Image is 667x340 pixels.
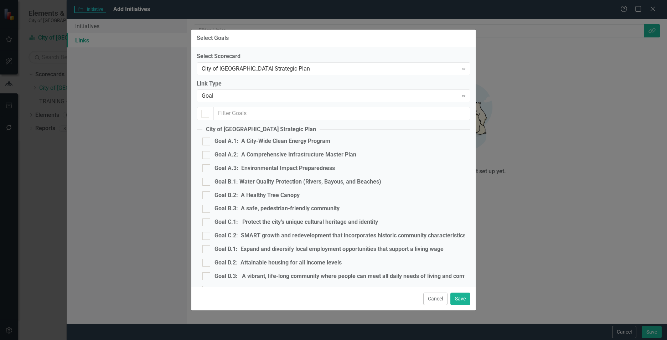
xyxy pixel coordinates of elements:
div: Goal C.1: Protect the city’s unique cultural heritage and identity [214,218,378,226]
label: Select Scorecard [197,52,470,61]
div: Goal B.3: A safe, pedestrian-friendly community [214,205,340,213]
div: Goal D.1: Expand and diversify local employment opportunities that support a living wage [214,245,444,253]
div: Goal A.1: A City-Wide Clean Energy Program [214,137,330,145]
div: Goal A.3: Environmental Impact Preparedness [214,164,335,172]
legend: City of [GEOGRAPHIC_DATA] Strategic Plan [202,125,320,134]
div: Goal D.2: Attainable housing for all income levels [214,259,342,267]
div: Goal B.2: A Healthy Tree Canopy [214,191,300,200]
div: Select Goals [197,35,229,41]
div: Goal B.1: Water Quality Protection (Rivers, Bayous, and Beaches) [214,178,381,186]
div: Goal E.1: Continuous interactive communication with residents [214,286,376,294]
div: Goal D.3: A vibrant, life-long community where people can meet all daily needs of living and comf... [214,272,521,280]
label: Link Type [197,80,470,88]
div: Goal C.2: SMART growth and redevelopment that incorporates historic community characteristics [214,232,466,240]
input: Filter Goals [213,107,470,120]
button: Save [450,293,470,305]
button: Cancel [423,293,448,305]
div: Goal [202,92,458,100]
div: Goal A.2: A Comprehensive Infrastructure Master Plan [214,151,356,159]
div: City of [GEOGRAPHIC_DATA] Strategic Plan [202,65,458,73]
